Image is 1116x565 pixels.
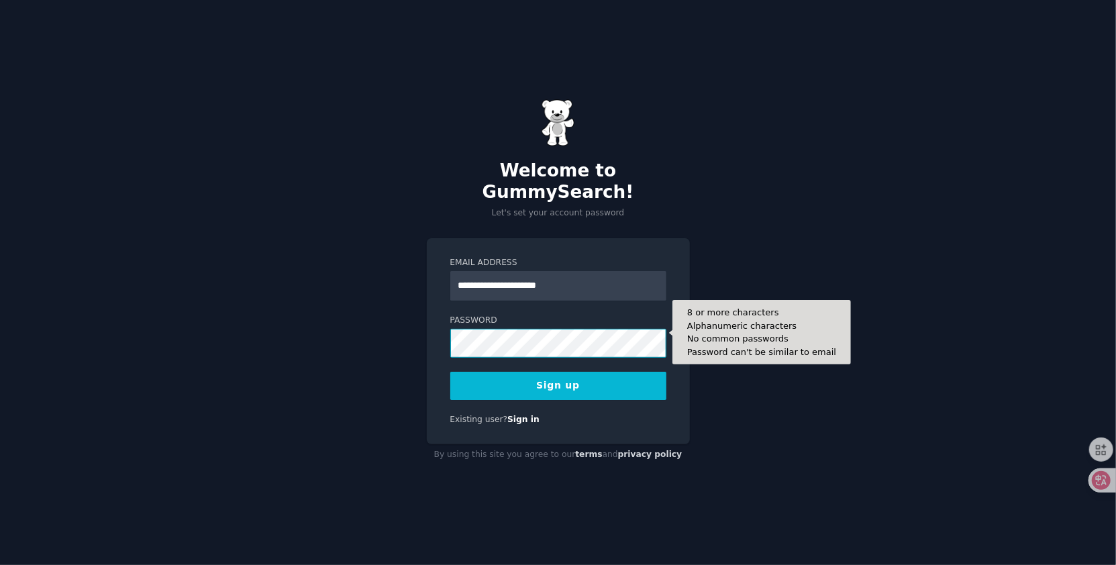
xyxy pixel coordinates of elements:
h2: Welcome to GummySearch! [427,160,690,203]
label: Password [450,315,666,327]
a: Sign in [507,415,540,424]
a: terms [575,450,602,459]
button: Sign up [450,372,666,400]
img: Gummy Bear [542,99,575,146]
label: Email Address [450,257,666,269]
p: Let's set your account password [427,207,690,219]
a: privacy policy [618,450,682,459]
span: Existing user? [450,415,508,424]
div: By using this site you agree to our and [427,444,690,466]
